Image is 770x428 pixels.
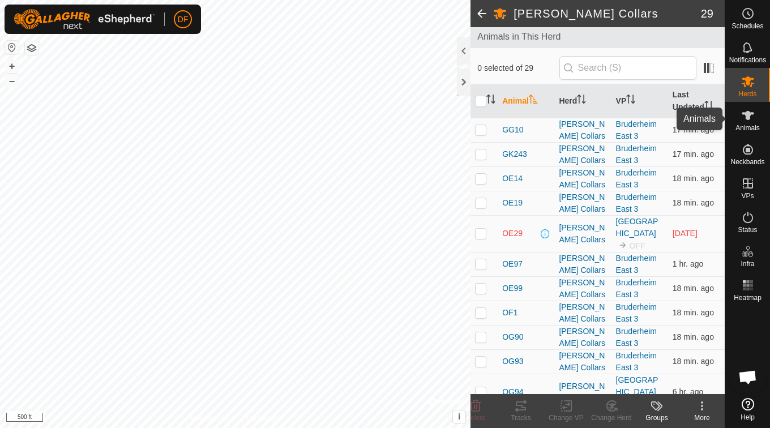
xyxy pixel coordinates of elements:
span: 0 selected of 29 [477,62,559,74]
button: + [5,59,19,73]
a: Bruderheim East 3 [616,254,657,275]
a: Bruderheim East 3 [616,119,657,140]
span: Sep 20, 2025, 7:06 PM [673,229,698,238]
span: Herds [738,91,756,97]
a: Help [725,393,770,425]
a: [GEOGRAPHIC_DATA] [616,217,658,238]
span: Oct 10, 2025, 8:36 AM [673,308,714,317]
span: OFF [630,241,645,250]
span: Oct 10, 2025, 8:36 AM [673,284,714,293]
div: [PERSON_NAME] Collars [559,301,606,325]
a: Bruderheim East 3 [616,278,657,299]
p-sorticon: Activate to sort [529,96,538,105]
p-sorticon: Activate to sort [626,96,635,105]
span: Neckbands [730,159,764,165]
span: VPs [741,192,754,199]
span: Oct 10, 2025, 8:36 AM [673,198,714,207]
h2: [PERSON_NAME] Collars [514,7,701,20]
span: Heatmap [734,294,762,301]
img: Gallagher Logo [14,9,155,29]
span: Oct 10, 2025, 8:36 AM [673,125,714,134]
div: [PERSON_NAME] Collars [559,380,606,404]
a: [GEOGRAPHIC_DATA] [616,375,658,396]
button: i [453,410,465,423]
button: – [5,74,19,88]
th: Herd [554,84,611,118]
div: More [679,413,725,423]
a: Bruderheim East 3 [616,144,657,165]
div: Groups [634,413,679,423]
span: Animals [735,125,760,131]
div: Change Herd [589,413,634,423]
span: Delete [466,414,486,422]
div: [PERSON_NAME] Collars [559,222,606,246]
span: Oct 10, 2025, 8:36 AM [673,332,714,341]
a: Privacy Policy [191,413,233,423]
span: Oct 10, 2025, 7:06 AM [673,259,704,268]
span: Infra [741,260,754,267]
a: Bruderheim East 3 [616,192,657,213]
a: Bruderheim East 3 [616,302,657,323]
a: Bruderheim East 3 [616,327,657,348]
span: DF [178,14,189,25]
span: Notifications [729,57,766,63]
span: GG10 [502,124,523,136]
div: [PERSON_NAME] Collars [559,118,606,142]
p-sorticon: Activate to sort [704,102,713,112]
span: i [458,412,460,421]
span: Status [738,226,757,233]
img: to [618,241,627,250]
span: OG94 [502,386,523,398]
span: OE14 [502,173,523,185]
p-sorticon: Activate to sort [577,96,586,105]
span: OE29 [502,228,523,239]
th: Last Updated [668,84,725,118]
span: 29 [701,5,713,22]
div: Tracks [498,413,544,423]
span: Help [741,414,755,421]
th: Animal [498,84,554,118]
button: Map Layers [25,41,38,55]
div: [PERSON_NAME] Collars [559,252,606,276]
div: Open chat [731,360,765,394]
span: OG93 [502,356,523,367]
div: [PERSON_NAME] Collars [559,326,606,349]
span: OE99 [502,283,523,294]
a: Bruderheim East 3 [616,351,657,372]
div: [PERSON_NAME] Collars [559,191,606,215]
div: [PERSON_NAME] Collars [559,167,606,191]
span: OE19 [502,197,523,209]
span: GK243 [502,148,527,160]
a: Contact Us [246,413,280,423]
span: OG90 [502,331,523,343]
th: VP [611,84,668,118]
p-sorticon: Activate to sort [486,96,495,105]
div: Change VP [544,413,589,423]
div: [PERSON_NAME] Collars [559,143,606,166]
span: Oct 10, 2025, 8:35 AM [673,174,714,183]
div: [PERSON_NAME] Collars [559,350,606,374]
span: OF1 [502,307,517,319]
button: Reset Map [5,41,19,54]
span: OE97 [502,258,523,270]
span: Animals in This Herd [477,30,718,44]
span: Oct 10, 2025, 8:36 AM [673,149,714,159]
span: Oct 10, 2025, 8:36 AM [673,357,714,366]
a: Bruderheim East 3 [616,168,657,189]
span: Schedules [731,23,763,29]
div: [PERSON_NAME] Collars [559,277,606,301]
input: Search (S) [559,56,696,80]
span: Oct 10, 2025, 2:06 AM [673,387,704,396]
